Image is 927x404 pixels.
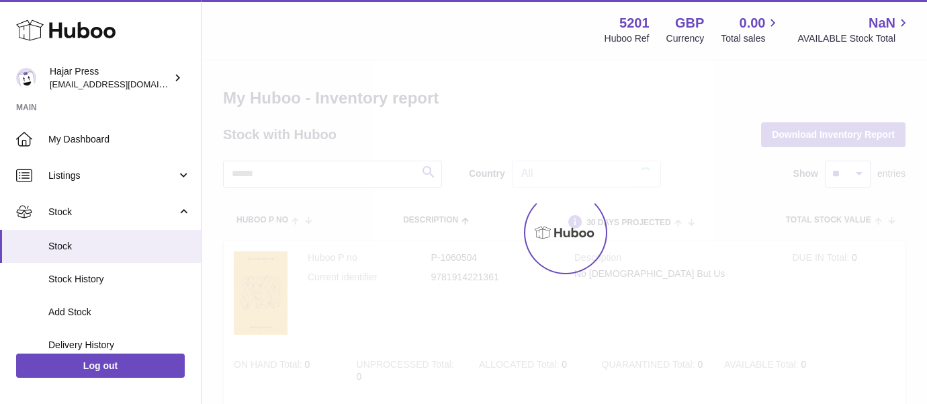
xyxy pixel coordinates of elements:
[50,65,171,91] div: Hajar Press
[16,68,36,88] img: editorial@hajarpress.com
[48,240,191,253] span: Stock
[48,133,191,146] span: My Dashboard
[48,206,177,218] span: Stock
[48,339,191,352] span: Delivery History
[740,14,766,32] span: 0.00
[50,79,197,89] span: [EMAIL_ADDRESS][DOMAIN_NAME]
[721,32,781,45] span: Total sales
[797,14,911,45] a: NaN AVAILABLE Stock Total
[48,273,191,286] span: Stock History
[666,32,705,45] div: Currency
[797,32,911,45] span: AVAILABLE Stock Total
[48,169,177,182] span: Listings
[721,14,781,45] a: 0.00 Total sales
[48,306,191,319] span: Add Stock
[16,354,185,378] a: Log out
[605,32,650,45] div: Huboo Ref
[869,14,895,32] span: NaN
[619,14,650,32] strong: 5201
[675,14,704,32] strong: GBP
